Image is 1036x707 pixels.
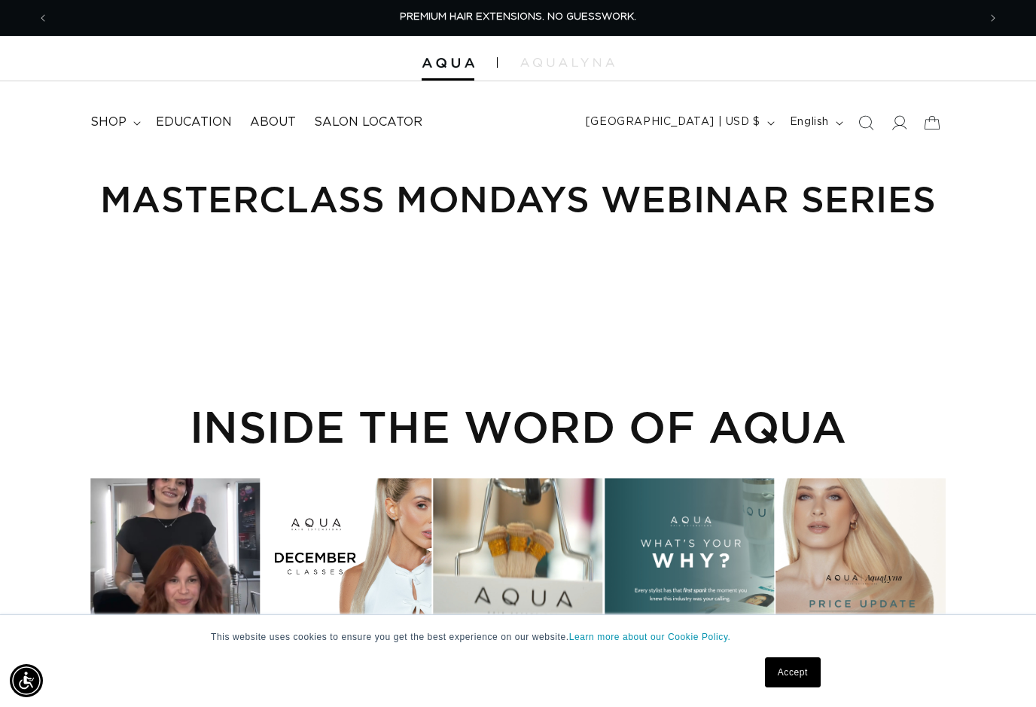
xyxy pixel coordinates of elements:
[781,108,849,137] button: English
[81,105,147,139] summary: shop
[433,478,602,648] div: Instagram post opens in a popup
[849,106,882,139] summary: Search
[241,105,305,139] a: About
[569,632,731,642] a: Learn more about our Cookie Policy.
[250,114,296,130] span: About
[211,630,825,644] p: This website uses cookies to ensure you get the best experience on our website.
[90,175,946,222] h1: Masterclass Mondays Webinar Series
[577,108,781,137] button: [GEOGRAPHIC_DATA] | USD $
[422,58,474,69] img: Aqua Hair Extensions
[977,4,1010,32] button: Next announcement
[147,105,241,139] a: Education
[520,58,614,67] img: aqualyna.com
[305,105,431,139] a: Salon Locator
[586,114,760,130] span: [GEOGRAPHIC_DATA] | USD $
[156,114,232,130] span: Education
[262,478,431,648] div: Instagram post opens in a popup
[90,401,946,452] h2: INSIDE THE WORD OF AQUA
[26,4,59,32] button: Previous announcement
[90,114,126,130] span: shop
[314,114,422,130] span: Salon Locator
[400,12,636,22] span: PREMIUM HAIR EXTENSIONS. NO GUESSWORK.
[765,657,821,687] a: Accept
[90,478,260,648] div: Instagram post opens in a popup
[790,114,829,130] span: English
[776,478,946,648] div: Instagram post opens in a popup
[605,478,774,648] div: Instagram post opens in a popup
[10,664,43,697] div: Accessibility Menu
